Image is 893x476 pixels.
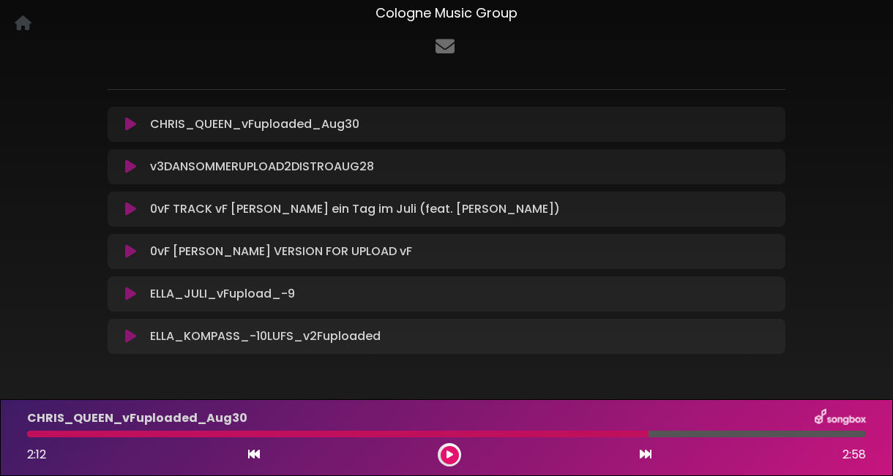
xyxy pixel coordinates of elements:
p: 0vF TRACK vF [PERSON_NAME] ein Tag im Juli (feat. [PERSON_NAME]) [150,200,560,218]
h3: Cologne Music Group [108,5,785,21]
p: CHRIS_QUEEN_vFuploaded_Aug30 [150,116,359,133]
p: 0vF [PERSON_NAME] VERSION FOR UPLOAD vF [150,243,412,260]
p: CHRIS_QUEEN_vFuploaded_Aug30 [27,409,247,427]
p: v3DANSOMMERUPLOAD2DISTROAUG28 [150,158,374,175]
img: songbox-logo-white.png [815,409,866,428]
p: ELLA_JULI_vFupload_-9 [150,285,295,303]
p: ELLA_KOMPASS_-10LUFS_v2Fuploaded [150,328,381,345]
